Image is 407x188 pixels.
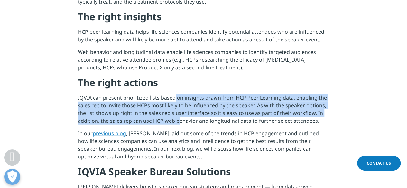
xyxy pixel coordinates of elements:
p: IQVIA can present prioritized lists based on insights drawn from HCP Peer Learning data, enabling... [78,94,329,130]
h4: The right insights [78,10,329,28]
p: HCP peer learning data helps life sciences companies identify potential attendees who are influen... [78,28,329,48]
button: Open Preferences [4,169,20,185]
h4: The right actions [78,76,329,94]
h4: IQVIA Speaker Bureau Solutions [78,165,329,183]
p: In our , [PERSON_NAME] laid out some of the trends in HCP engagement and outlined how life scienc... [78,130,329,165]
p: Web behavior and longitudinal data enable life sciences companies to identify targeted audiences ... [78,48,329,76]
a: Contact Us [357,156,401,171]
span: Contact Us [367,160,391,166]
a: previous blog [93,130,126,137]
